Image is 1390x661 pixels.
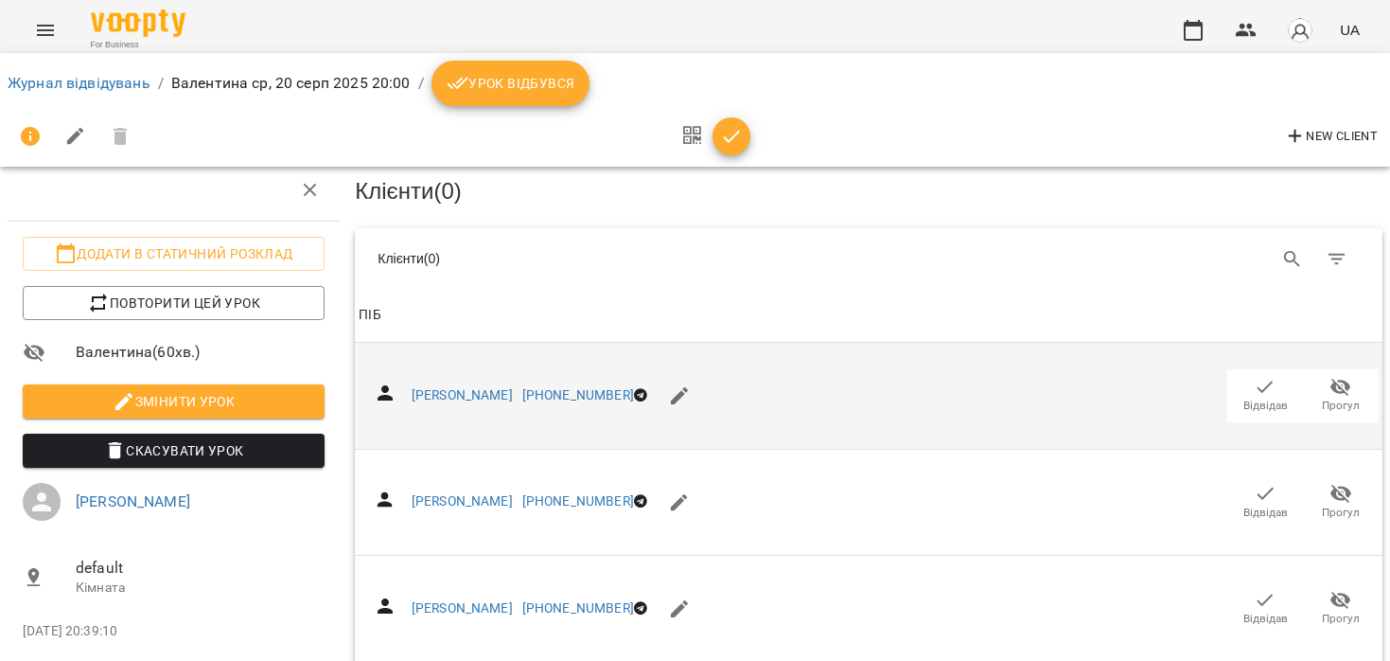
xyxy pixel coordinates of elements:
li: / [418,72,424,95]
span: Прогул [1322,398,1360,414]
span: Відвідав [1243,398,1288,414]
button: UA [1332,12,1367,47]
span: Скасувати Урок [38,439,309,462]
span: Змінити урок [38,390,309,413]
h3: Клієнти ( 0 ) [355,179,1382,204]
button: Повторити цей урок [23,286,325,320]
span: Відвідав [1243,505,1288,521]
button: Відвідав [1227,582,1303,635]
a: [PERSON_NAME] [412,387,513,402]
span: Додати в статичний розклад [38,242,309,265]
button: Відвідав [1227,475,1303,528]
button: Скасувати Урок [23,434,325,468]
button: Відвідав [1227,369,1303,422]
span: UA [1340,20,1360,40]
div: ПІБ [359,304,380,327]
span: ПІБ [359,304,1379,327]
button: Фільтр [1314,237,1360,282]
span: Повторити цей урок [38,292,309,314]
button: Змінити урок [23,384,325,419]
button: Прогул [1303,369,1379,422]
button: Додати в статичний розклад [23,237,325,271]
div: Клієнти ( 0 ) [378,249,854,268]
button: Search [1270,237,1315,282]
span: For Business [91,39,185,51]
button: Прогул [1303,475,1379,528]
span: Відвідав [1243,611,1288,627]
p: [DATE] 20:39:10 [23,622,325,641]
a: [PERSON_NAME] [412,600,513,616]
span: Прогул [1322,611,1360,627]
span: default [76,557,325,580]
span: Прогул [1322,505,1360,521]
button: Урок відбувся [431,61,590,106]
a: Журнал відвідувань [8,74,150,92]
a: [PERSON_NAME] [76,492,190,510]
a: [PERSON_NAME] [412,493,513,509]
p: Валентина ср, 20 серп 2025 20:00 [171,72,411,95]
a: [PHONE_NUMBER] [522,600,634,616]
a: [PHONE_NUMBER] [522,493,634,509]
span: Валентина ( 60 хв. ) [76,341,325,364]
nav: breadcrumb [8,61,1382,106]
button: Menu [23,8,68,53]
p: Кімната [76,579,325,598]
img: avatar_s.png [1287,17,1313,44]
img: Voopty Logo [91,9,185,37]
button: New Client [1279,121,1382,152]
div: Table Toolbar [355,228,1382,289]
span: New Client [1284,125,1378,148]
span: Урок відбувся [447,72,575,95]
button: Прогул [1303,582,1379,635]
li: / [158,72,164,95]
div: Sort [359,304,380,327]
a: [PHONE_NUMBER] [522,387,634,402]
